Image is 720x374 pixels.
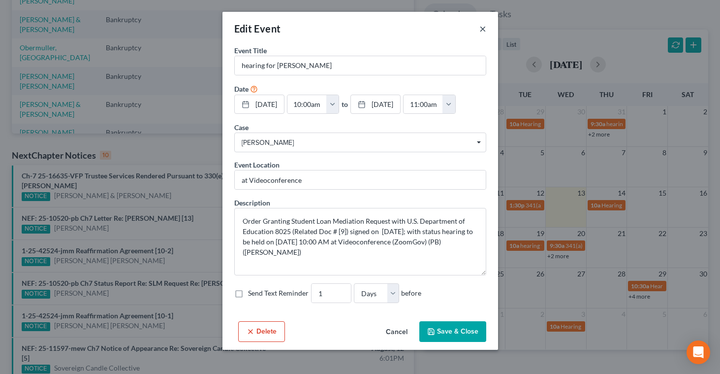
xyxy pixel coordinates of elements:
input: Enter event name... [235,56,486,75]
span: Event Title [234,46,267,55]
input: -- : -- [287,95,327,114]
a: [DATE] [351,95,400,114]
input: Enter location... [235,170,486,189]
label: Case [234,122,249,133]
label: Send Text Reminder [248,288,309,298]
a: [DATE] [235,95,284,114]
span: Select box activate [234,133,486,152]
label: Date [234,84,249,94]
label: Description [234,198,270,208]
span: before [401,288,421,298]
span: [PERSON_NAME] [242,137,479,148]
input: -- : -- [404,95,443,114]
input: -- [312,284,351,303]
button: × [479,23,486,34]
label: to [342,99,348,109]
label: Event Location [234,160,280,170]
span: Edit Event [234,23,281,34]
button: Delete [238,321,285,342]
button: Cancel [378,322,415,342]
button: Save & Close [419,321,486,342]
div: Open Intercom Messenger [687,340,710,364]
